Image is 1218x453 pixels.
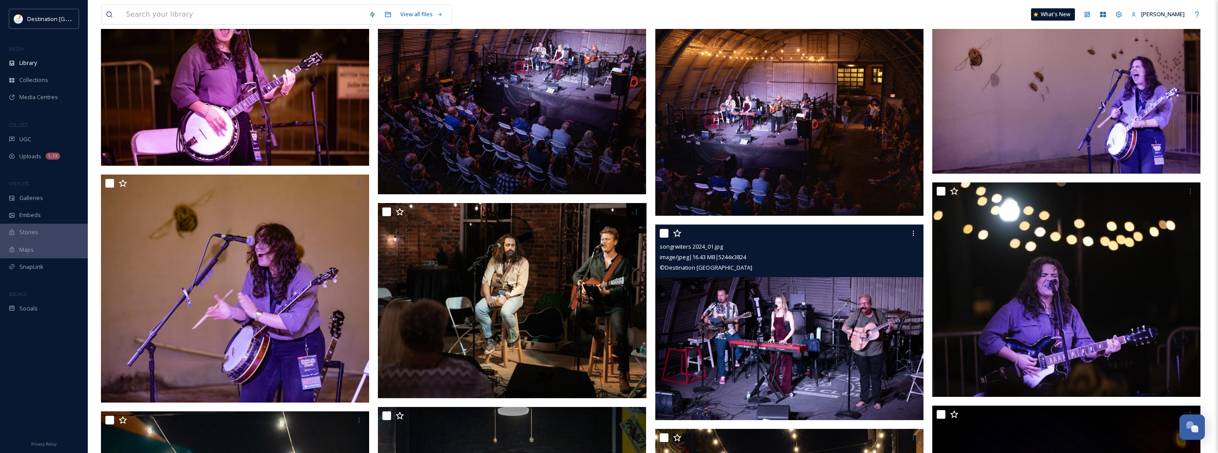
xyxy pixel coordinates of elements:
[19,135,31,143] span: UGC
[19,228,38,236] span: Stories
[31,438,57,449] a: Privacy Policy
[27,14,115,23] span: Destination [GEOGRAPHIC_DATA]
[19,152,41,161] span: Uploads
[1179,414,1205,440] button: Open Chat
[46,153,60,160] div: 1.1k
[1141,10,1185,18] span: [PERSON_NAME]
[1031,8,1075,21] a: What's New
[655,1,923,216] img: songrwiters 2024_03.jpg
[101,175,371,403] img: songrwiters 2024_013.jpg
[19,211,41,219] span: Embeds
[19,93,58,101] span: Media Centres
[9,45,24,52] span: MEDIA
[19,263,43,271] span: SnapLink
[660,253,746,261] span: image/jpeg | 16.43 MB | 5244 x 3824
[932,182,1200,397] img: songrwiters 2024_07.jpg
[14,14,23,23] img: download.png
[378,203,648,398] img: songrwiters 2024_08.jpg
[19,194,43,202] span: Galleries
[932,1,1200,174] img: songrwiters 2024_011.jpg
[31,441,57,447] span: Privacy Policy
[655,225,923,420] img: songrwiters 2024_01.jpg
[9,291,26,297] span: SOCIALS
[9,121,28,128] span: COLLECT
[396,6,447,23] a: View all files
[19,246,34,254] span: Maps
[9,180,29,187] span: WIDGETS
[1127,6,1189,23] a: [PERSON_NAME]
[122,5,364,24] input: Search your library
[19,59,37,67] span: Library
[19,76,48,84] span: Collections
[660,243,723,250] span: songrwiters 2024_01.jpg
[660,264,752,271] span: © Destination [GEOGRAPHIC_DATA]
[19,304,38,313] span: Socials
